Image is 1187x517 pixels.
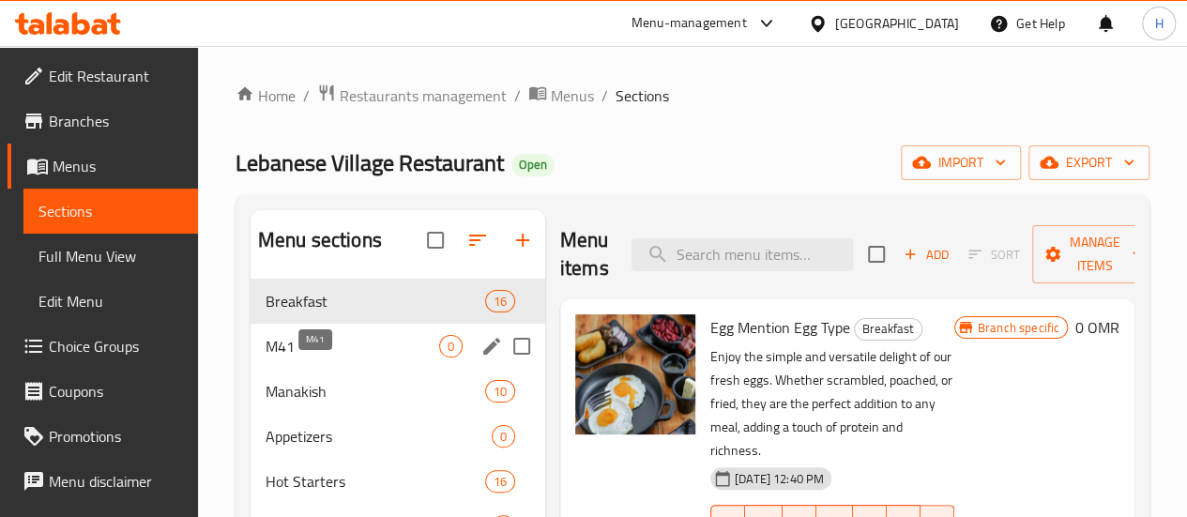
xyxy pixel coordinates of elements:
[511,154,555,176] div: Open
[901,244,951,266] span: Add
[575,314,695,434] img: Egg Mention Egg Type
[236,84,1149,108] nav: breadcrumb
[493,428,514,446] span: 0
[956,240,1032,269] span: Select section first
[455,218,500,263] span: Sort sections
[303,84,310,107] li: /
[916,151,1006,175] span: import
[49,65,183,87] span: Edit Restaurant
[485,380,515,403] div: items
[1028,145,1149,180] button: export
[49,335,183,357] span: Choice Groups
[551,84,594,107] span: Menus
[440,338,462,356] span: 0
[53,155,183,177] span: Menus
[8,99,198,144] a: Branches
[854,318,922,341] div: Breakfast
[258,226,382,254] h2: Menu sections
[486,383,514,401] span: 10
[727,470,831,488] span: [DATE] 12:40 PM
[439,335,463,357] div: items
[632,238,853,271] input: search
[38,290,183,312] span: Edit Menu
[251,369,545,414] div: Manakish10
[49,380,183,403] span: Coupons
[857,235,896,274] span: Select section
[632,12,747,35] div: Menu-management
[511,157,555,173] span: Open
[896,240,956,269] button: Add
[710,345,954,463] p: Enjoy the simple and versatile delight of our fresh eggs. Whether scrambled, poached, or fried, t...
[970,319,1067,337] span: Branch specific
[855,318,921,340] span: Breakfast
[8,459,198,504] a: Menu disclaimer
[23,279,198,324] a: Edit Menu
[1154,13,1163,34] span: H
[478,332,506,360] button: edit
[492,425,515,448] div: items
[317,84,507,108] a: Restaurants management
[266,380,485,403] span: Manakish
[236,84,296,107] a: Home
[251,324,545,369] div: M410edit
[49,110,183,132] span: Branches
[486,293,514,311] span: 16
[710,313,850,342] span: Egg Mention Egg Type
[266,470,485,493] span: Hot Starters
[416,220,455,260] span: Select all sections
[514,84,521,107] li: /
[560,226,609,282] h2: Menu items
[251,414,545,459] div: Appetizers0
[8,324,198,369] a: Choice Groups
[8,53,198,99] a: Edit Restaurant
[528,84,594,108] a: Menus
[1032,225,1158,283] button: Manage items
[251,279,545,324] div: Breakfast16
[1043,151,1134,175] span: export
[251,459,545,504] div: Hot Starters16
[901,145,1021,180] button: import
[340,84,507,107] span: Restaurants management
[49,425,183,448] span: Promotions
[23,189,198,234] a: Sections
[49,470,183,493] span: Menu disclaimer
[486,473,514,491] span: 16
[1047,231,1143,278] span: Manage items
[8,144,198,189] a: Menus
[23,234,198,279] a: Full Menu View
[601,84,608,107] li: /
[38,245,183,267] span: Full Menu View
[38,200,183,222] span: Sections
[485,290,515,312] div: items
[266,290,485,312] span: Breakfast
[8,414,198,459] a: Promotions
[835,13,959,34] div: [GEOGRAPHIC_DATA]
[500,218,545,263] button: Add section
[485,470,515,493] div: items
[896,240,956,269] span: Add item
[616,84,669,107] span: Sections
[1075,314,1119,341] h6: 0 OMR
[8,369,198,414] a: Coupons
[236,142,504,184] span: Lebanese Village Restaurant
[266,335,439,357] span: M41
[266,425,492,448] span: Appetizers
